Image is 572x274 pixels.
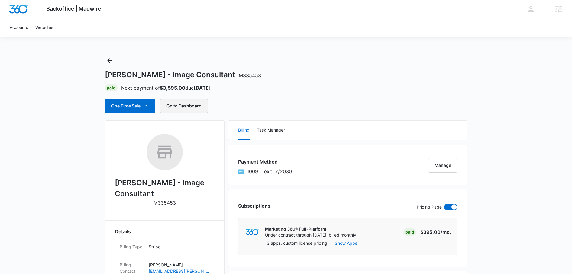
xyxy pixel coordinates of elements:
h3: Payment Method [238,158,292,165]
p: Pricing Page [417,204,442,210]
span: American Express ending with [247,168,258,175]
a: Websites [32,18,57,37]
p: Next payment of due [121,84,211,91]
dt: Billing Type [120,244,144,250]
p: Under contract through [DATE], billed monthly [265,232,356,238]
h1: [PERSON_NAME] - Image Consultant [105,70,261,79]
h3: Subscriptions [238,202,270,209]
strong: [DATE] [194,85,211,91]
span: Backoffice | Madwire [46,5,101,12]
button: Task Manager [257,121,285,140]
p: M335453 [154,199,176,206]
button: Go to Dashboard [160,99,208,113]
span: M335453 [239,72,261,78]
p: Marketing 360® Full-Platform [265,226,356,232]
button: Show Apps [335,240,357,246]
span: /mo. [441,229,451,235]
button: Back [105,56,115,65]
p: Stripe [149,244,210,250]
p: $395.00 [420,228,451,236]
img: marketing360Logo [246,229,259,235]
button: One Time Sale [105,99,155,113]
button: Billing [238,121,250,140]
p: 13 apps, custom license pricing [265,240,327,246]
h2: [PERSON_NAME] - Image Consultant [115,177,215,199]
div: Paid [403,228,416,236]
p: [PERSON_NAME] [149,262,210,268]
span: Details [115,228,131,235]
div: Billing TypeStripe [115,240,215,258]
span: exp. 7/2030 [264,168,292,175]
a: Accounts [6,18,32,37]
button: Manage [428,158,457,173]
div: Paid [105,84,118,91]
strong: $3,595.00 [160,85,185,91]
